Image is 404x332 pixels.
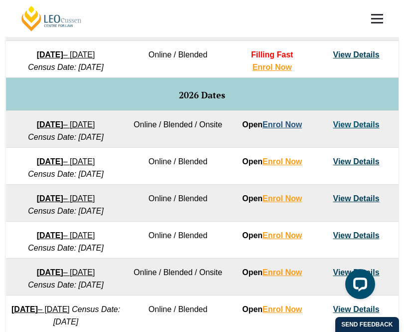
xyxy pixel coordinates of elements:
a: [DATE]– [DATE] [11,305,70,314]
strong: [DATE] [37,268,63,277]
a: [DATE]– [DATE] [37,50,95,59]
em: Census Date: [DATE] [28,244,104,252]
a: View Details [333,157,380,166]
strong: Open [242,268,302,277]
strong: [DATE] [37,231,63,240]
strong: [DATE] [37,157,63,166]
td: Online / Blended / Onsite [126,110,230,147]
a: View Details [333,305,380,314]
a: View Details [333,268,380,277]
td: Online / Blended [126,221,230,258]
a: Enrol Now [263,268,302,277]
span: Filling Fast [251,50,293,59]
a: View Details [333,120,380,129]
a: [PERSON_NAME] Centre for Law [20,5,83,32]
a: Enrol Now [263,305,302,314]
strong: [DATE] [37,50,63,59]
strong: [DATE] [37,120,63,129]
em: Census Date: [DATE] [53,305,120,326]
em: Census Date: [DATE] [28,63,104,71]
strong: Open [242,120,302,129]
span: 2026 Dates [179,89,225,101]
a: View Details [333,194,380,203]
strong: Open [242,157,302,166]
iframe: LiveChat chat widget [337,265,379,307]
a: [DATE]– [DATE] [37,194,95,203]
a: [DATE]– [DATE] [37,231,95,240]
td: Online / Blended [126,295,230,332]
em: Census Date: [DATE] [28,281,104,289]
td: Online / Blended [126,184,230,221]
strong: [DATE] [11,305,38,314]
a: [DATE]– [DATE] [37,120,95,129]
a: Enrol Now [253,63,292,71]
strong: Open [242,231,302,240]
em: Census Date: [DATE] [28,133,104,141]
strong: Open [242,194,302,203]
em: Census Date: [DATE] [28,170,104,178]
a: Enrol Now [263,120,302,129]
a: View Details [333,50,380,59]
strong: Open [242,305,302,314]
a: Enrol Now [263,157,302,166]
td: Online / Blended / Onsite [126,258,230,295]
em: Census Date: [DATE] [28,207,104,215]
a: [DATE]– [DATE] [37,157,95,166]
td: Online / Blended [126,40,230,77]
a: [DATE]– [DATE] [37,268,95,277]
strong: [DATE] [37,194,63,203]
a: View Details [333,231,380,240]
a: Enrol Now [263,194,302,203]
a: Enrol Now [263,231,302,240]
td: Online / Blended [126,147,230,184]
